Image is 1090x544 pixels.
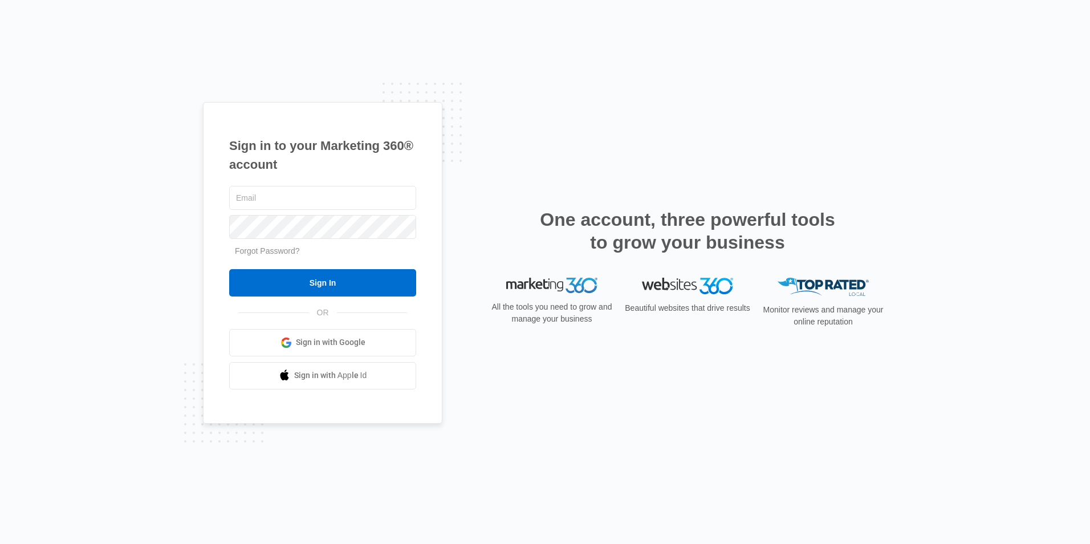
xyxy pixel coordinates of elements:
[229,362,416,389] a: Sign in with Apple Id
[235,246,300,255] a: Forgot Password?
[229,186,416,210] input: Email
[759,304,887,328] p: Monitor reviews and manage your online reputation
[229,269,416,297] input: Sign In
[488,301,616,325] p: All the tools you need to grow and manage your business
[294,370,367,381] span: Sign in with Apple Id
[624,302,751,314] p: Beautiful websites that drive results
[229,329,416,356] a: Sign in with Google
[642,278,733,294] img: Websites 360
[296,336,365,348] span: Sign in with Google
[229,136,416,174] h1: Sign in to your Marketing 360® account
[778,278,869,297] img: Top Rated Local
[309,307,337,319] span: OR
[536,208,839,254] h2: One account, three powerful tools to grow your business
[506,278,597,294] img: Marketing 360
